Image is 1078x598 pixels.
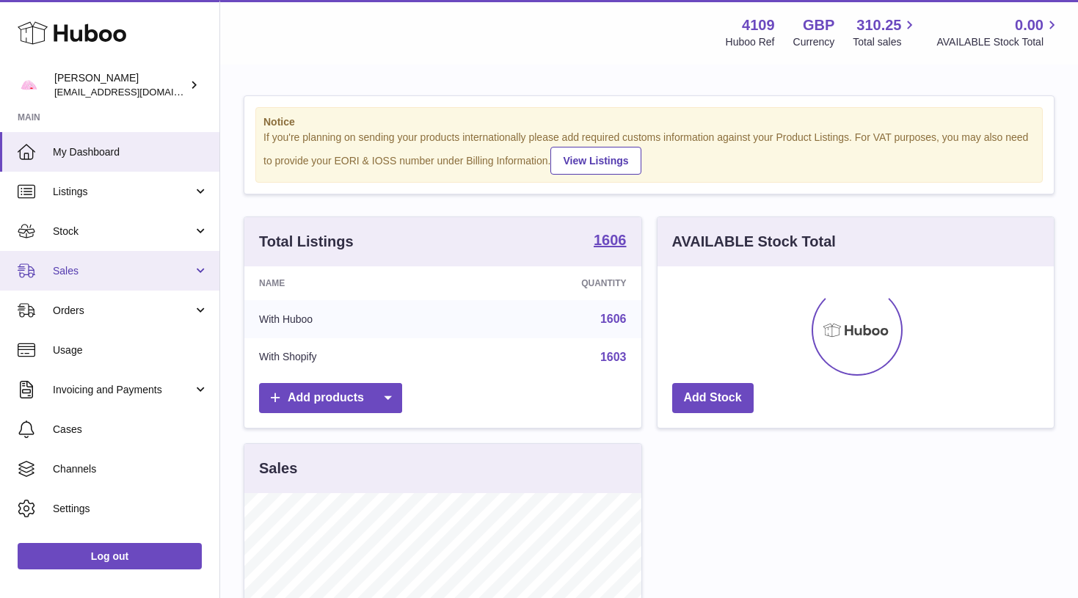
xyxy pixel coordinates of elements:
[53,185,193,199] span: Listings
[53,225,193,238] span: Stock
[53,264,193,278] span: Sales
[263,115,1035,129] strong: Notice
[803,15,834,35] strong: GBP
[53,462,208,476] span: Channels
[458,266,641,300] th: Quantity
[53,383,193,397] span: Invoicing and Payments
[53,502,208,516] span: Settings
[672,383,754,413] a: Add Stock
[936,15,1060,49] a: 0.00 AVAILABLE Stock Total
[244,266,458,300] th: Name
[53,423,208,437] span: Cases
[853,15,918,49] a: 310.25 Total sales
[259,459,297,478] h3: Sales
[600,313,627,325] a: 1606
[550,147,641,175] a: View Listings
[54,71,186,99] div: [PERSON_NAME]
[53,304,193,318] span: Orders
[936,35,1060,49] span: AVAILABLE Stock Total
[259,232,354,252] h3: Total Listings
[1015,15,1044,35] span: 0.00
[53,343,208,357] span: Usage
[672,232,836,252] h3: AVAILABLE Stock Total
[793,35,835,49] div: Currency
[18,74,40,96] img: hello@limpetstore.com
[53,145,208,159] span: My Dashboard
[244,300,458,338] td: With Huboo
[18,543,202,569] a: Log out
[853,35,918,49] span: Total sales
[856,15,901,35] span: 310.25
[600,351,627,363] a: 1603
[54,86,216,98] span: [EMAIL_ADDRESS][DOMAIN_NAME]
[244,338,458,376] td: With Shopify
[594,233,627,247] strong: 1606
[594,233,627,250] a: 1606
[742,15,775,35] strong: 4109
[259,383,402,413] a: Add products
[263,131,1035,175] div: If you're planning on sending your products internationally please add required customs informati...
[726,35,775,49] div: Huboo Ref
